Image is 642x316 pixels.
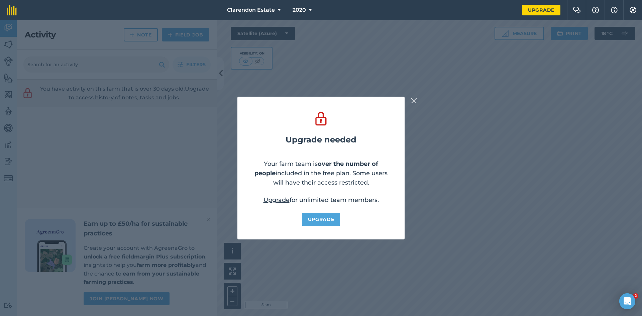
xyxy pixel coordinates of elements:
[227,6,275,14] span: Clarendon Estate
[251,159,391,187] p: Your farm team is included in the free plan. Some users will have their access restricted.
[302,213,340,226] a: Upgrade
[592,7,600,13] img: A question mark icon
[293,6,306,14] span: 2020
[263,196,290,204] a: Upgrade
[263,195,379,205] p: for unlimited team members.
[522,5,560,15] a: Upgrade
[619,293,635,309] div: Open Intercom Messenger
[633,293,638,299] span: 2
[411,97,417,105] img: svg+xml;base64,PHN2ZyB4bWxucz0iaHR0cDovL3d3dy53My5vcmcvMjAwMC9zdmciIHdpZHRoPSIyMiIgaGVpZ2h0PSIzMC...
[7,5,17,15] img: fieldmargin Logo
[611,6,618,14] img: svg+xml;base64,PHN2ZyB4bWxucz0iaHR0cDovL3d3dy53My5vcmcvMjAwMC9zdmciIHdpZHRoPSIxNyIgaGVpZ2h0PSIxNy...
[286,135,356,144] h2: Upgrade needed
[629,7,637,13] img: A cog icon
[573,7,581,13] img: Two speech bubbles overlapping with the left bubble in the forefront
